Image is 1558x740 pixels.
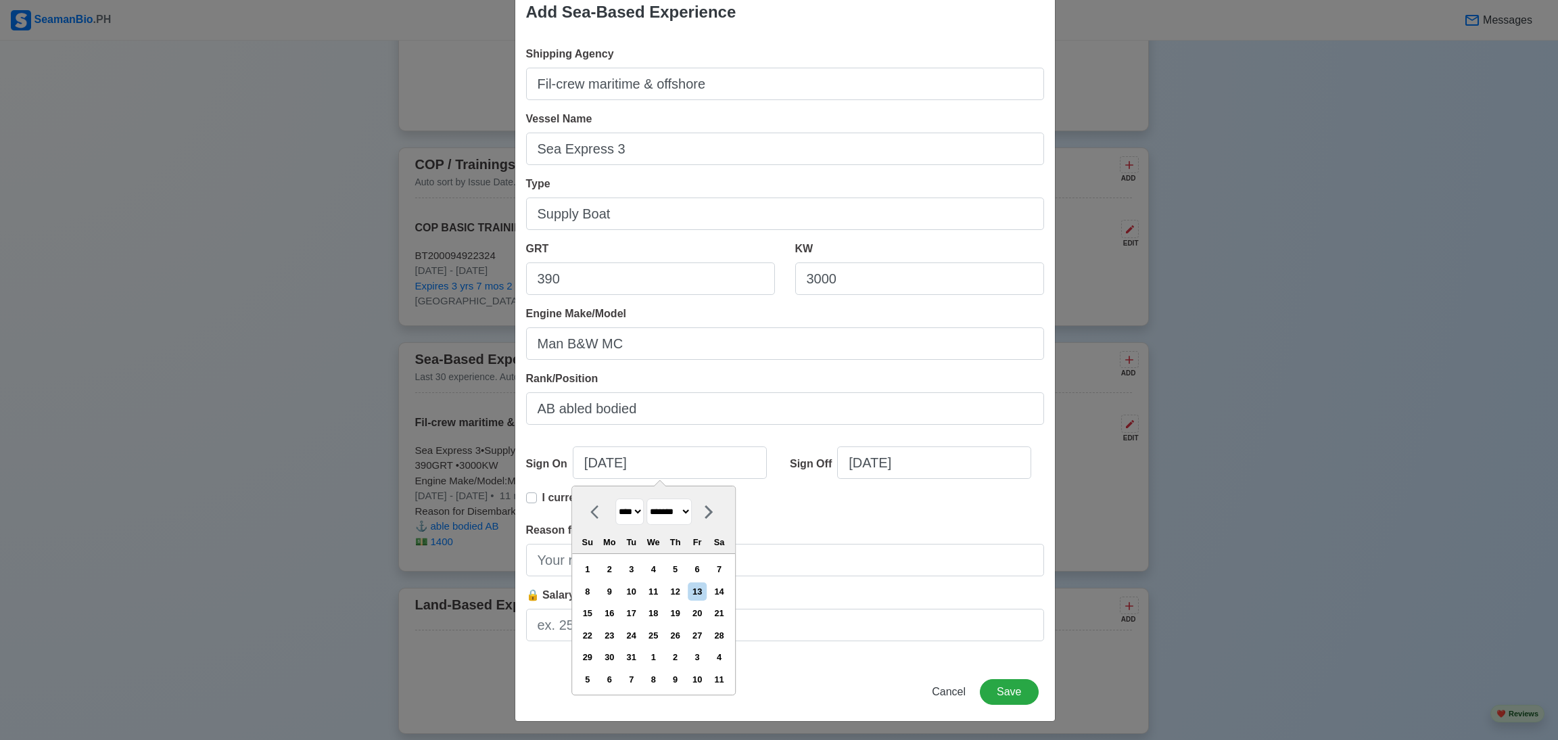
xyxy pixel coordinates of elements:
div: Choose Friday, November 3rd, 2023 [688,648,707,666]
div: Fr [688,533,707,551]
span: Vessel Name [526,113,592,124]
div: Choose Saturday, November 11th, 2023 [710,670,728,689]
input: Ex: Global Gateway [526,68,1044,100]
input: Ex: Third Officer or 3/OFF [526,392,1044,425]
div: Choose Sunday, October 22nd, 2023 [578,626,596,645]
div: Choose Monday, November 6th, 2023 [600,670,619,689]
div: Choose Sunday, October 8th, 2023 [578,582,596,601]
div: Choose Wednesday, October 25th, 2023 [644,626,663,645]
div: Choose Tuesday, October 3rd, 2023 [622,560,640,578]
div: Choose Saturday, October 14th, 2023 [710,582,728,601]
input: Bulk, Container, etc. [526,198,1044,230]
div: Choose Friday, October 20th, 2023 [688,604,707,622]
div: Sign On [526,456,573,472]
div: Choose Wednesday, October 11th, 2023 [644,582,663,601]
div: Choose Sunday, October 1st, 2023 [578,560,596,578]
div: Choose Thursday, October 5th, 2023 [666,560,684,578]
div: Choose Sunday, October 29th, 2023 [578,648,596,666]
div: Th [666,533,684,551]
button: Cancel [923,679,974,705]
div: Choose Tuesday, October 24th, 2023 [622,626,640,645]
div: Choose Saturday, November 4th, 2023 [710,648,728,666]
div: Tu [622,533,640,551]
div: Choose Friday, October 27th, 2023 [688,626,707,645]
div: Choose Saturday, October 7th, 2023 [710,560,728,578]
input: Your reason for disembarkation... [526,544,1044,576]
div: Choose Monday, October 9th, 2023 [600,582,619,601]
span: 🔒 Salary (USD) [526,589,608,601]
div: We [644,533,663,551]
div: Choose Wednesday, October 18th, 2023 [644,604,663,622]
input: 8000 [795,262,1044,295]
div: Choose Monday, October 30th, 2023 [600,648,619,666]
div: Choose Thursday, November 2nd, 2023 [666,648,684,666]
div: Choose Thursday, October 26th, 2023 [666,626,684,645]
div: Choose Friday, October 13th, 2023 [688,582,707,601]
div: Choose Thursday, October 12th, 2023 [666,582,684,601]
div: Choose Sunday, November 5th, 2023 [578,670,596,689]
div: Choose Thursday, November 9th, 2023 [666,670,684,689]
input: Ex. Man B&W MC [526,327,1044,360]
div: Choose Friday, November 10th, 2023 [688,670,707,689]
div: Choose Tuesday, October 31st, 2023 [622,648,640,666]
span: Reason for Disembarkation [526,524,667,536]
div: Choose Wednesday, November 8th, 2023 [644,670,663,689]
div: Choose Wednesday, October 4th, 2023 [644,560,663,578]
div: Choose Tuesday, November 7th, 2023 [622,670,640,689]
div: Choose Saturday, October 28th, 2023 [710,626,728,645]
div: Choose Saturday, October 21st, 2023 [710,604,728,622]
input: ex. 2500 [526,609,1044,641]
button: Save [980,679,1038,705]
div: Choose Monday, October 2nd, 2023 [600,560,619,578]
span: Rank/Position [526,373,598,384]
div: Choose Thursday, October 19th, 2023 [666,604,684,622]
div: month 2023-10 [576,559,730,691]
span: Shipping Agency [526,48,614,60]
div: Choose Tuesday, October 10th, 2023 [622,582,640,601]
div: Sign Off [790,456,837,472]
span: GRT [526,243,549,254]
div: Su [578,533,596,551]
div: Choose Monday, October 23rd, 2023 [600,626,619,645]
p: I currently work here [542,490,648,506]
div: Mo [600,533,619,551]
div: Choose Wednesday, November 1st, 2023 [644,648,663,666]
input: 33922 [526,262,775,295]
span: KW [795,243,813,254]
span: Cancel [932,686,966,697]
div: Sa [710,533,728,551]
input: Ex: Dolce Vita [526,133,1044,165]
div: Choose Friday, October 6th, 2023 [688,560,707,578]
span: Type [526,178,550,189]
div: Choose Monday, October 16th, 2023 [600,604,619,622]
div: Choose Sunday, October 15th, 2023 [578,604,596,622]
span: Engine Make/Model [526,308,626,319]
div: Choose Tuesday, October 17th, 2023 [622,604,640,622]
